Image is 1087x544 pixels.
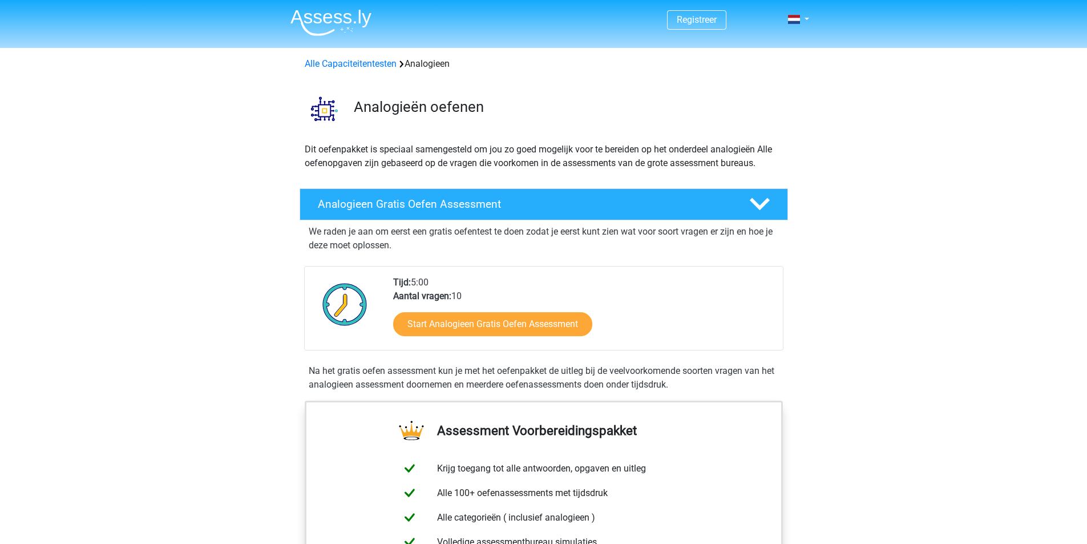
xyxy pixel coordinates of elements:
[316,276,374,333] img: Klok
[677,14,717,25] a: Registreer
[295,188,793,220] a: Analogieen Gratis Oefen Assessment
[309,225,779,252] p: We raden je aan om eerst een gratis oefentest te doen zodat je eerst kunt zien wat voor soort vra...
[354,98,779,116] h3: Analogieën oefenen
[290,9,371,36] img: Assessly
[393,291,451,301] b: Aantal vragen:
[305,143,783,170] p: Dit oefenpakket is speciaal samengesteld om jou zo goed mogelijk voor te bereiden op het onderdee...
[300,57,787,71] div: Analogieen
[304,364,783,392] div: Na het gratis oefen assessment kun je met het oefenpakket de uitleg bij de veelvoorkomende soorte...
[385,276,782,350] div: 5:00 10
[300,84,349,133] img: analogieen
[305,58,397,69] a: Alle Capaciteitentesten
[393,312,592,336] a: Start Analogieen Gratis Oefen Assessment
[318,198,731,211] h4: Analogieen Gratis Oefen Assessment
[393,277,411,288] b: Tijd:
